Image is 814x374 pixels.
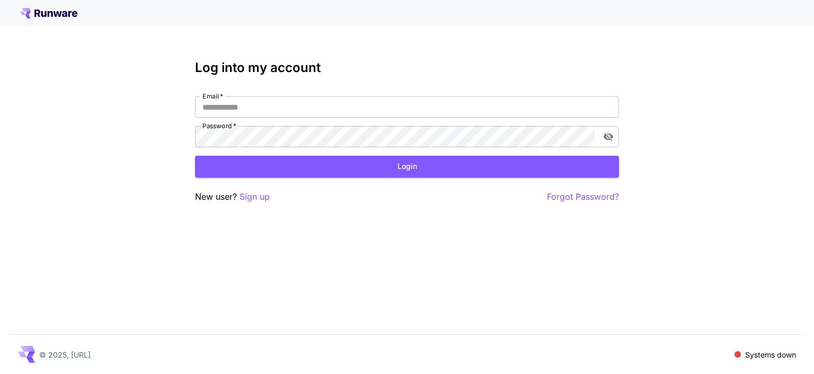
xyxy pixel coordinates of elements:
[202,121,236,130] label: Password
[547,190,619,203] button: Forgot Password?
[195,190,270,203] p: New user?
[599,127,618,146] button: toggle password visibility
[39,349,91,360] p: © 2025, [URL]
[195,60,619,75] h3: Log into my account
[195,156,619,177] button: Login
[240,190,270,203] button: Sign up
[745,349,796,360] p: Systems down
[202,92,223,101] label: Email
